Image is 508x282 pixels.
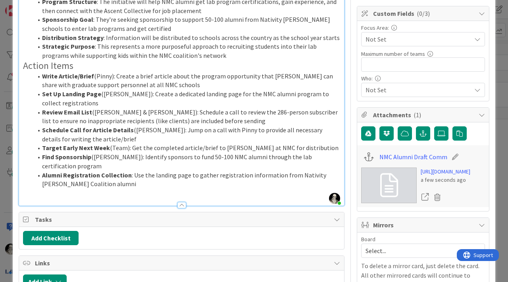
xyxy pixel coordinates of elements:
[33,72,340,90] li: (Pinny): Create a brief article about the program opportunity that [PERSON_NAME] can share with g...
[23,60,340,72] h2: Action Items
[33,152,340,170] li: ([PERSON_NAME]): Identify sponsors to fund 50-100 NMC alumni through the lab certification program
[421,176,470,184] div: a few seconds ago
[42,153,91,161] strong: Find Sponsorship
[42,90,101,98] strong: Set Up Landing Page
[33,143,340,152] li: (Team): Get the completed article/brief to [PERSON_NAME] at NMC for distribution
[361,236,375,242] span: Board
[35,215,330,224] span: Tasks
[361,76,485,81] div: Who:
[33,108,340,126] li: ([PERSON_NAME] & [PERSON_NAME]): Schedule a call to review the 286-person subscriber list to ensu...
[33,33,340,42] li: : Information will be distributed to schools across the country as the school year starts
[329,193,340,204] img: 5slRnFBaanOLW26e9PW3UnY7xOjyexml.jpeg
[366,34,471,44] span: Not Set
[42,144,110,152] strong: Target Early Next Week
[33,171,340,189] li: : Use the landing page to gather registration information from Nativity [PERSON_NAME] Coalition a...
[373,220,475,230] span: Mirrors
[33,15,340,33] li: : They're seeking sponsorship to support 50-100 alumni from Nativity [PERSON_NAME] schools to ent...
[33,126,340,143] li: ([PERSON_NAME]): Jump on a call with Pinny to provide all necessary details for writing the artic...
[414,111,421,119] span: ( 1 )
[42,108,92,116] strong: Review Email List
[361,50,425,57] label: Maximum number of teams
[42,42,95,50] strong: Strategic Purpose
[373,110,475,120] span: Attachments
[42,15,93,23] strong: Sponsorship Goal
[417,10,430,17] span: ( 0/3 )
[35,258,330,268] span: Links
[379,152,447,162] a: NMC Alumni Draft Comm
[361,25,485,30] div: Focus Area:
[33,90,340,107] li: ([PERSON_NAME]): Create a dedicated landing page for the NMC alumni program to collect registrations
[23,231,79,245] button: Add Checklist
[421,168,470,176] a: [URL][DOMAIN_NAME]
[366,245,467,256] span: Select...
[42,34,104,42] strong: Distribution Strategy
[42,126,134,134] strong: Schedule Call for Article Details
[42,171,132,179] strong: Alumni Registration Collection
[366,85,471,95] span: Not Set
[421,192,429,202] a: Open
[373,9,475,18] span: Custom Fields
[17,1,36,11] span: Support
[42,72,94,80] strong: Write Article/Brief
[33,42,340,60] li: : This represents a more purposeful approach to recruiting students into their lab programs while...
